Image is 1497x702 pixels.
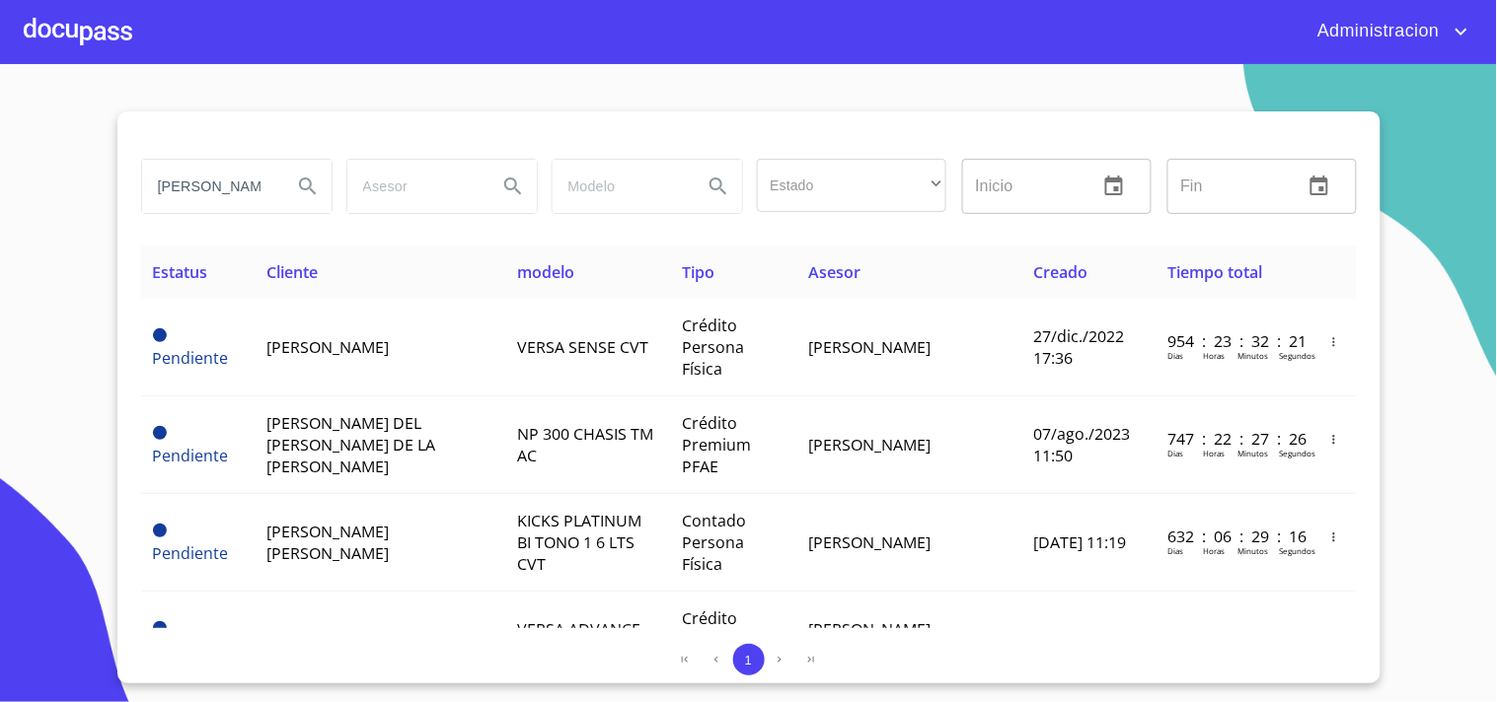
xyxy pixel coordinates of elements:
[517,510,641,575] span: KICKS PLATINUM BI TONO 1 6 LTS CVT
[347,160,482,213] input: search
[1279,350,1315,361] p: Segundos
[733,644,765,675] button: 1
[1203,545,1225,556] p: Horas
[808,261,861,283] span: Asesor
[1237,350,1268,361] p: Minutos
[153,426,167,440] span: Pendiente
[153,542,229,564] span: Pendiente
[682,412,751,477] span: Crédito Premium PFAE
[1167,448,1183,458] p: Dias
[695,163,742,210] button: Search
[1034,325,1125,369] span: 27/dic./2022 17:36
[517,261,574,283] span: modelo
[1167,350,1183,361] p: Dias
[553,160,687,213] input: search
[745,653,752,667] span: 1
[1167,545,1183,556] p: Dias
[682,261,714,283] span: Tipo
[757,159,946,212] div: ​
[267,521,390,564] span: [PERSON_NAME] [PERSON_NAME]
[1203,448,1225,458] p: Horas
[808,531,931,553] span: [PERSON_NAME]
[1167,330,1301,352] p: 954 : 23 : 32 : 21
[267,412,436,477] span: [PERSON_NAME] DEL [PERSON_NAME] DE LA [PERSON_NAME]
[1237,448,1268,458] p: Minutos
[153,445,229,466] span: Pendiente
[1034,261,1088,283] span: Creado
[153,328,167,342] span: Pendiente
[517,423,653,466] span: NP 300 CHASIS TM AC
[808,336,931,358] span: [PERSON_NAME]
[1237,545,1268,556] p: Minutos
[153,621,167,635] span: Pendiente
[153,347,229,369] span: Pendiente
[1279,448,1315,458] p: Segundos
[1167,261,1262,283] span: Tiempo total
[1303,16,1473,47] button: account of current user
[489,163,537,210] button: Search
[808,618,931,662] span: [PERSON_NAME] [PERSON_NAME]
[517,336,648,358] span: VERSA SENSE CVT
[1167,428,1301,450] p: 747 : 22 : 27 : 26
[1203,350,1225,361] p: Horas
[682,607,744,672] span: Crédito Persona Física
[1167,623,1301,645] p: 551 : 21 : 26 : 53
[284,163,332,210] button: Search
[517,618,640,662] span: VERSA ADVANCE CVT
[1167,526,1301,547] p: 632 : 06 : 29 : 16
[1034,423,1131,466] span: 07/ago./2023 11:50
[267,336,390,358] span: [PERSON_NAME]
[1034,531,1127,553] span: [DATE] 11:19
[153,261,208,283] span: Estatus
[153,524,167,537] span: Pendiente
[808,434,931,456] span: [PERSON_NAME]
[1279,545,1315,556] p: Segundos
[267,261,319,283] span: Cliente
[682,510,746,575] span: Contado Persona Física
[1303,16,1450,47] span: Administracion
[682,315,744,380] span: Crédito Persona Física
[142,160,276,213] input: search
